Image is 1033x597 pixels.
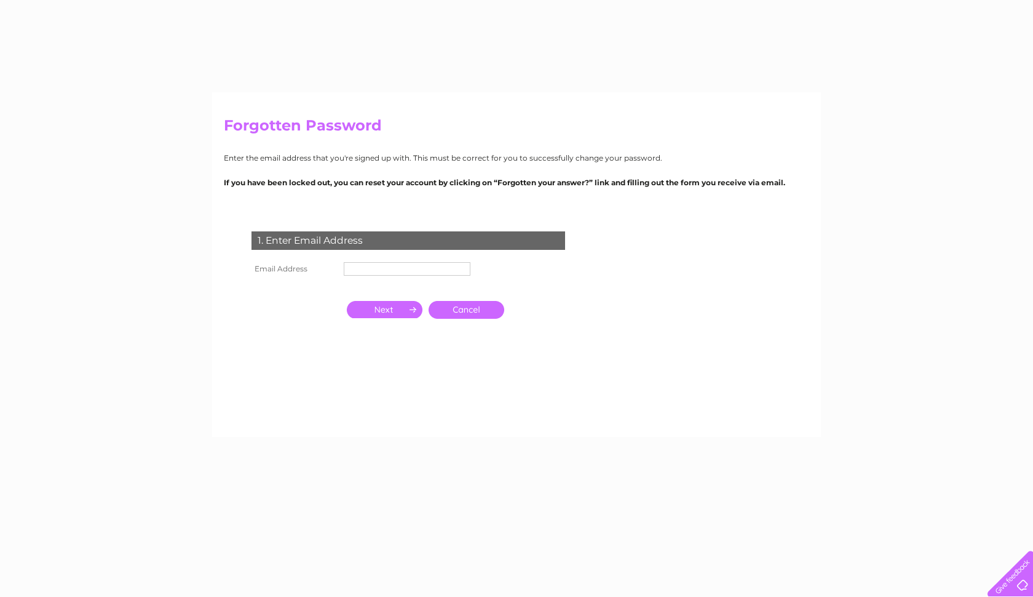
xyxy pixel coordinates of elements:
p: Enter the email address that you're signed up with. This must be correct for you to successfully ... [224,152,809,164]
div: 1. Enter Email Address [251,231,565,250]
h2: Forgotten Password [224,117,809,140]
a: Cancel [429,301,504,319]
th: Email Address [248,259,341,279]
p: If you have been locked out, you can reset your account by clicking on “Forgotten your answer?” l... [224,177,809,188]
